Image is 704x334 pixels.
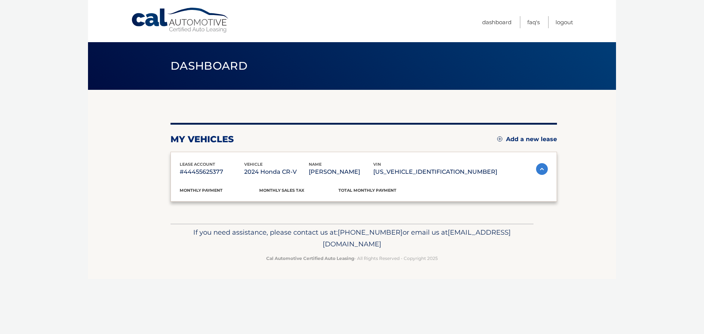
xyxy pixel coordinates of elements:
[536,163,548,175] img: accordion-active.svg
[175,254,529,262] p: - All Rights Reserved - Copyright 2025
[309,162,322,167] span: name
[338,228,403,236] span: [PHONE_NUMBER]
[170,134,234,145] h2: my vehicles
[309,167,373,177] p: [PERSON_NAME]
[180,167,244,177] p: #44455625377
[244,162,263,167] span: vehicle
[131,7,230,33] a: Cal Automotive
[266,256,354,261] strong: Cal Automotive Certified Auto Leasing
[497,136,557,143] a: Add a new lease
[527,16,540,28] a: FAQ's
[180,188,223,193] span: Monthly Payment
[555,16,573,28] a: Logout
[373,162,381,167] span: vin
[497,136,502,142] img: add.svg
[170,59,247,73] span: Dashboard
[180,162,215,167] span: lease account
[373,167,497,177] p: [US_VEHICLE_IDENTIFICATION_NUMBER]
[259,188,304,193] span: Monthly sales Tax
[244,167,309,177] p: 2024 Honda CR-V
[482,16,511,28] a: Dashboard
[175,227,529,250] p: If you need assistance, please contact us at: or email us at
[338,188,396,193] span: Total Monthly Payment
